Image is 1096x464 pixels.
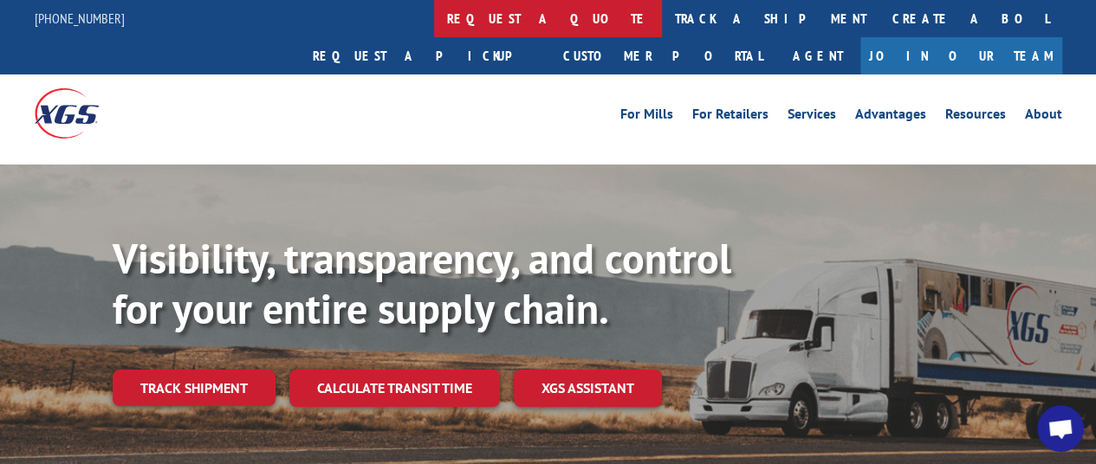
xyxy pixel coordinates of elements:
[620,107,673,126] a: For Mills
[1037,405,1084,452] div: Open chat
[113,370,276,406] a: Track shipment
[113,231,731,335] b: Visibility, transparency, and control for your entire supply chain.
[860,37,1062,74] a: Join Our Team
[289,370,500,407] a: Calculate transit time
[692,107,768,126] a: For Retailers
[855,107,926,126] a: Advantages
[300,37,550,74] a: Request a pickup
[788,107,836,126] a: Services
[945,107,1006,126] a: Resources
[550,37,775,74] a: Customer Portal
[775,37,860,74] a: Agent
[1025,107,1062,126] a: About
[35,10,125,27] a: [PHONE_NUMBER]
[514,370,662,407] a: XGS ASSISTANT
